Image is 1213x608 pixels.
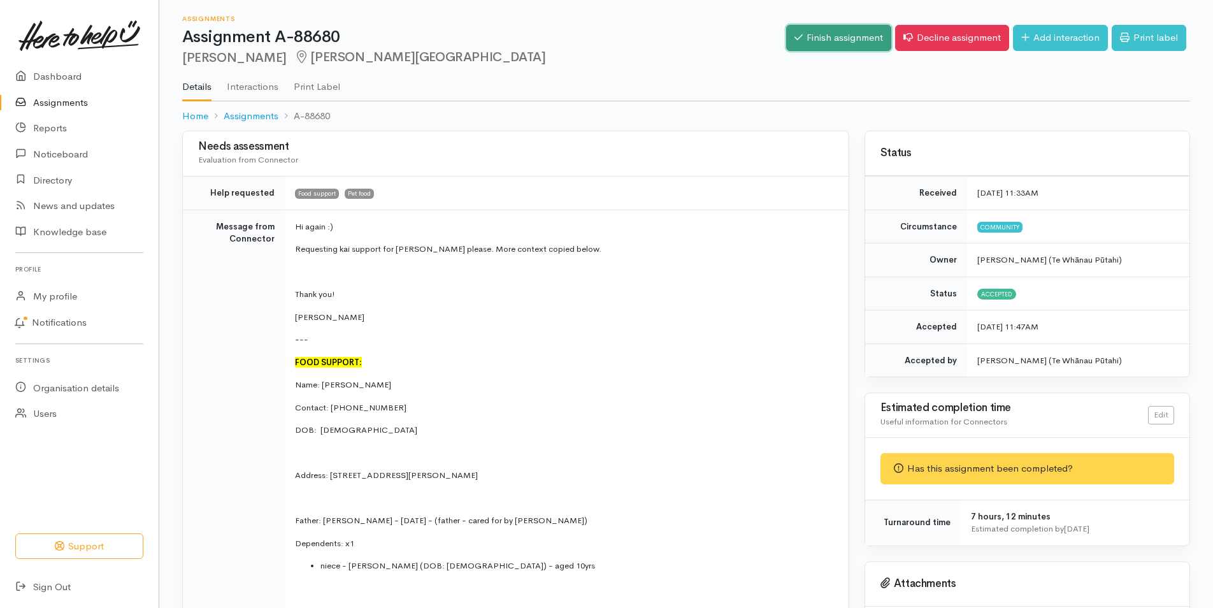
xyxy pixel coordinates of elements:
[278,109,330,124] li: A-88680
[183,177,285,210] td: Help requested
[295,537,833,550] p: Dependents: x1
[880,147,1174,159] h3: Status
[786,25,891,51] a: Finish assignment
[865,310,967,344] td: Accepted
[224,109,278,124] a: Assignments
[294,64,340,100] a: Print Label
[294,49,546,65] span: [PERSON_NAME][GEOGRAPHIC_DATA]
[895,25,1009,51] a: Decline assignment
[345,189,374,199] span: Pet food
[880,453,1174,484] div: Has this assignment been completed?
[182,15,786,22] h6: Assignments
[295,221,833,233] p: Hi again :)
[295,311,833,324] p: [PERSON_NAME]
[1148,406,1174,424] a: Edit
[182,28,786,47] h1: Assignment A-88680
[295,402,833,414] p: Contact: [PHONE_NUMBER]
[977,254,1122,265] span: [PERSON_NAME] (Te Whānau Pūtahi)
[865,344,967,377] td: Accepted by
[865,500,961,546] td: Turnaround time
[1064,523,1089,534] time: [DATE]
[295,514,833,527] p: Father: [PERSON_NAME] - [DATE] - (father - cared for by [PERSON_NAME])
[295,243,833,256] p: Requesting kai support for [PERSON_NAME] please. More context copied below.
[971,511,1051,522] span: 7 hours, 12 minutes
[182,101,1190,131] nav: breadcrumb
[182,50,786,65] h2: [PERSON_NAME]
[182,64,212,101] a: Details
[227,64,278,100] a: Interactions
[182,109,208,124] a: Home
[971,523,1174,535] div: Estimated completion by
[198,141,833,153] h3: Needs assessment
[880,416,1007,427] span: Useful information for Connectors
[198,154,298,165] span: Evaluation from Connector
[295,288,833,301] p: Thank you!
[295,379,833,391] p: Name: [PERSON_NAME]
[15,352,143,369] h6: Settings
[977,321,1038,332] time: [DATE] 11:47AM
[1013,25,1108,51] a: Add interaction
[967,344,1189,377] td: [PERSON_NAME] (Te Whānau Pūtahi)
[865,210,967,243] td: Circumstance
[15,533,143,560] button: Support
[320,560,833,572] li: niece - [PERSON_NAME] (DOB: [DEMOGRAPHIC_DATA]) - aged 10yrs
[865,277,967,310] td: Status
[295,189,339,199] span: Food support
[295,424,833,437] p: DOB: [DEMOGRAPHIC_DATA]
[865,243,967,277] td: Owner
[977,289,1016,299] span: Accepted
[295,357,362,368] font: FOOD SUPPORT:
[880,402,1148,414] h3: Estimated completion time
[295,469,833,482] p: Address: [STREET_ADDRESS][PERSON_NAME]
[295,333,833,346] p: ---
[15,261,143,278] h6: Profile
[977,222,1023,232] span: Community
[880,577,1174,590] h3: Attachments
[865,177,967,210] td: Received
[1112,25,1186,51] a: Print label
[977,187,1038,198] time: [DATE] 11:33AM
